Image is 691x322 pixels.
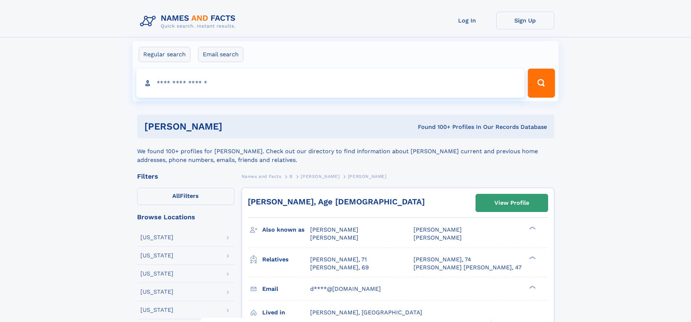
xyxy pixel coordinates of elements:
[310,234,358,241] span: [PERSON_NAME]
[262,253,310,266] h3: Relatives
[414,264,522,272] a: [PERSON_NAME] [PERSON_NAME], 47
[527,285,536,289] div: ❯
[527,226,536,231] div: ❯
[289,174,293,179] span: B
[137,138,554,164] div: We found 100+ profiles for [PERSON_NAME]. Check out our directory to find information about [PERS...
[414,226,462,233] span: [PERSON_NAME]
[528,69,555,98] button: Search Button
[140,307,173,313] div: [US_STATE]
[140,253,173,258] div: [US_STATE]
[496,12,554,29] a: Sign Up
[494,195,529,211] div: View Profile
[198,47,243,62] label: Email search
[310,256,367,264] a: [PERSON_NAME], 71
[262,283,310,295] h3: Email
[476,194,548,212] a: View Profile
[320,123,547,131] div: Found 100+ Profiles In Our Records Database
[137,214,234,220] div: Browse Locations
[137,188,234,205] label: Filters
[242,172,281,181] a: Names and Facts
[301,172,340,181] a: [PERSON_NAME]
[140,235,173,240] div: [US_STATE]
[289,172,293,181] a: B
[438,12,496,29] a: Log In
[310,264,369,272] a: [PERSON_NAME], 69
[262,306,310,319] h3: Lived in
[139,47,190,62] label: Regular search
[301,174,340,179] span: [PERSON_NAME]
[136,69,525,98] input: search input
[262,224,310,236] h3: Also known as
[414,256,471,264] a: [PERSON_NAME], 74
[137,173,234,180] div: Filters
[137,12,242,31] img: Logo Names and Facts
[144,122,320,131] h1: [PERSON_NAME]
[140,271,173,277] div: [US_STATE]
[414,234,462,241] span: [PERSON_NAME]
[140,289,173,295] div: [US_STATE]
[172,192,180,199] span: All
[310,226,358,233] span: [PERSON_NAME]
[348,174,387,179] span: [PERSON_NAME]
[527,255,536,260] div: ❯
[310,309,422,316] span: [PERSON_NAME], [GEOGRAPHIC_DATA]
[248,197,425,206] a: [PERSON_NAME], Age [DEMOGRAPHIC_DATA]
